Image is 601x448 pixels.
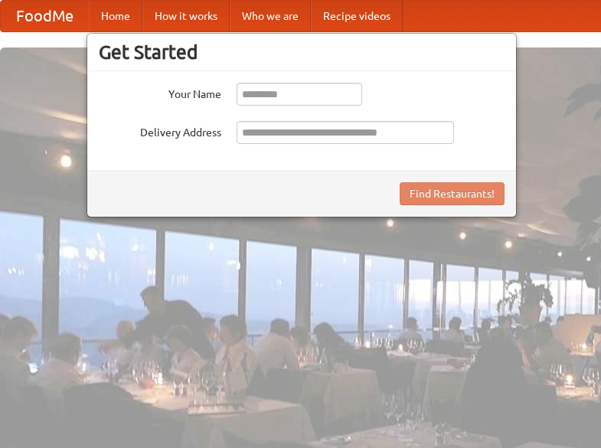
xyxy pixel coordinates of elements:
[311,1,403,31] a: Recipe videos
[99,41,505,64] h3: Get Started
[142,1,230,31] a: How it works
[99,83,221,102] label: Your Name
[89,1,142,31] a: Home
[99,121,221,140] label: Delivery Address
[400,182,505,205] button: Find Restaurants!
[1,1,89,31] a: FoodMe
[230,1,311,31] a: Who we are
